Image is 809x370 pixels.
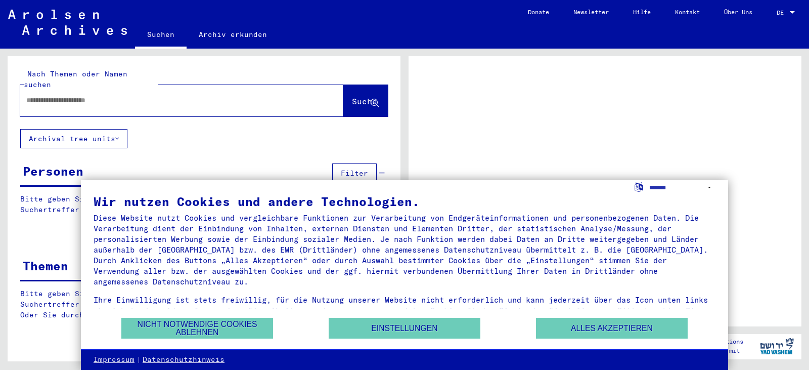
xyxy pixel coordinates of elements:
[121,318,273,339] button: Nicht notwendige Cookies ablehnen
[536,318,688,339] button: Alles akzeptieren
[23,162,83,180] div: Personen
[341,169,368,178] span: Filter
[352,96,377,106] span: Suche
[94,195,715,208] div: Wir nutzen Cookies und andere Technologien.
[20,289,388,320] p: Bitte geben Sie einen Suchbegriff ein oder nutzen Sie die Filter, um Suchertreffer zu erhalten. O...
[94,295,715,326] div: Ihre Einwilligung ist stets freiwillig, für die Nutzung unserer Website nicht erforderlich und ka...
[777,9,788,16] span: DE
[143,355,224,365] a: Datenschutzhinweis
[758,334,796,359] img: yv_logo.png
[634,182,644,191] label: Sprache auswählen
[24,69,127,89] mat-label: Nach Themen oder Namen suchen
[329,318,480,339] button: Einstellungen
[23,257,68,275] div: Themen
[20,129,127,148] button: Archival tree units
[649,180,715,195] select: Sprache auswählen
[187,22,279,47] a: Archiv erkunden
[94,213,715,287] div: Diese Website nutzt Cookies und vergleichbare Funktionen zur Verarbeitung von Endgeräteinformatio...
[8,10,127,35] img: Arolsen_neg.svg
[94,355,134,365] a: Impressum
[343,85,388,116] button: Suche
[135,22,187,49] a: Suchen
[20,194,387,215] p: Bitte geben Sie einen Suchbegriff ein oder nutzen Sie die Filter, um Suchertreffer zu erhalten.
[332,163,377,183] button: Filter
